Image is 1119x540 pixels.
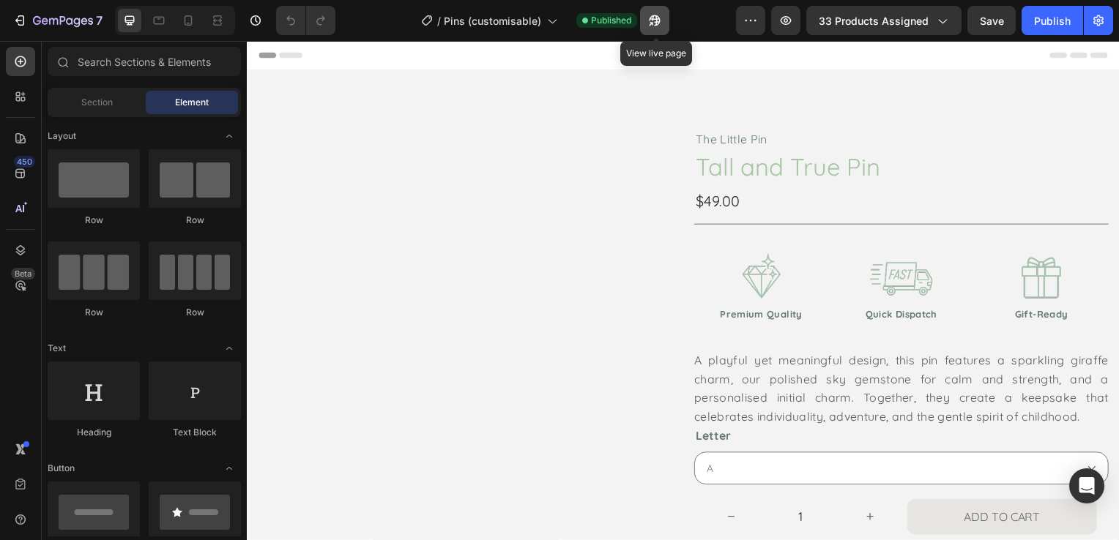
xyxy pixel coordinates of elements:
[175,96,209,109] span: Element
[218,457,241,480] span: Toggle open
[149,306,241,319] div: Row
[452,268,584,283] p: Premium Quality
[14,156,35,168] div: 450
[591,14,631,27] span: Published
[734,268,866,283] p: Gift-Ready
[1022,6,1083,35] button: Publish
[450,315,868,386] span: A playful yet meaningful design, this pin features a sparkling giraffe charm, our polished sky ge...
[452,90,866,109] p: The Little Pin
[149,426,241,439] div: Text Block
[665,462,856,498] button: Add to cart
[450,388,488,408] legend: Letter
[593,268,726,283] p: Quick Dispatch
[218,337,241,360] span: Toggle open
[967,6,1016,35] button: Save
[48,426,140,439] div: Heading
[619,197,700,278] img: gempages_581772769717388044-aa4350ef-3cb7-455f-b56c-e3b240bca131.png
[247,41,1119,540] iframe: Design area
[48,214,140,227] div: Row
[48,130,76,143] span: Layout
[450,151,868,173] div: $49.00
[6,6,109,35] button: 7
[11,268,35,280] div: Beta
[48,306,140,319] div: Row
[81,96,113,109] span: Section
[437,13,441,29] span: /
[444,13,541,29] span: Pins (customisable)
[722,472,799,487] div: Add to cart
[980,15,1004,27] span: Save
[477,197,559,278] img: gempages_581772769717388044-b0de8e1b-1203-468b-81e5-9969ed0b4e20.png
[276,6,335,35] div: Undo/Redo
[1069,468,1104,503] div: Open Intercom Messenger
[806,6,962,35] button: 33 products assigned
[759,197,841,278] img: gempages_581772769717388044-f780abc0-87c6-45fa-8f28-04b528bb41cd.png
[513,462,602,497] input: quantity
[96,12,103,29] p: 7
[602,462,653,497] button: increment
[48,462,75,475] span: Button
[48,47,241,76] input: Search Sections & Elements
[1034,13,1071,29] div: Publish
[48,342,66,355] span: Text
[462,462,513,497] button: decrement
[218,124,241,148] span: Toggle open
[149,214,241,227] div: Row
[819,13,929,29] span: 33 products assigned
[450,110,868,145] h1: Tall and True Pin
